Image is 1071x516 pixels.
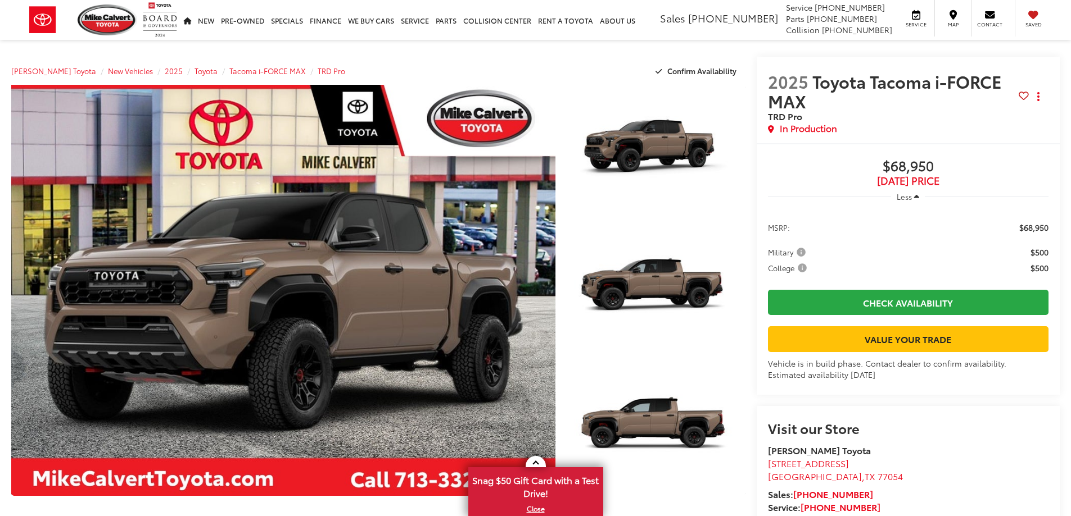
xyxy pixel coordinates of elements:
[878,469,903,482] span: 77054
[807,13,877,24] span: [PHONE_NUMBER]
[768,222,790,233] span: MSRP:
[6,83,561,498] img: 2025 Toyota Tacoma i-FORCE MAX TRD Pro
[768,469,862,482] span: [GEOGRAPHIC_DATA]
[78,4,137,35] img: Mike Calvert Toyota
[768,326,1049,351] a: Value Your Trade
[165,66,183,76] a: 2025
[780,122,837,135] span: In Production
[11,66,96,76] a: [PERSON_NAME] Toyota
[566,222,747,358] img: 2025 Toyota Tacoma i-FORCE MAX TRD Pro
[1037,92,1040,101] span: dropdown dots
[815,2,885,13] span: [PHONE_NUMBER]
[768,290,1049,315] a: Check Availability
[1029,87,1049,107] button: Actions
[768,109,802,122] span: TRD Pro
[865,469,875,482] span: TX
[1019,222,1049,233] span: $68,950
[568,224,745,357] a: Expand Photo 2
[768,69,808,93] span: 2025
[229,66,306,76] a: Tacoma i-FORCE MAX
[566,362,747,497] img: 2025 Toyota Tacoma i-FORCE MAX TRD Pro
[1021,21,1046,28] span: Saved
[768,158,1049,175] span: $68,950
[891,186,925,207] button: Less
[768,444,871,456] strong: [PERSON_NAME] Toyota
[768,456,903,482] a: [STREET_ADDRESS] [GEOGRAPHIC_DATA],TX 77054
[903,21,929,28] span: Service
[667,66,736,76] span: Confirm Availability
[568,85,745,218] a: Expand Photo 1
[793,487,873,500] a: [PHONE_NUMBER]
[768,262,809,273] span: College
[649,61,745,81] button: Confirm Availability
[1031,246,1049,258] span: $500
[11,85,555,496] a: Expand Photo 0
[566,83,747,219] img: 2025 Toyota Tacoma i-FORCE MAX TRD Pro
[768,500,880,513] strong: Service:
[318,66,345,76] a: TRD Pro
[768,469,903,482] span: ,
[568,363,745,496] a: Expand Photo 3
[660,11,685,25] span: Sales
[822,24,892,35] span: [PHONE_NUMBER]
[768,421,1049,435] h2: Visit our Store
[1031,262,1049,273] span: $500
[941,21,965,28] span: Map
[786,13,805,24] span: Parts
[801,500,880,513] a: [PHONE_NUMBER]
[688,11,778,25] span: [PHONE_NUMBER]
[768,358,1049,380] div: Vehicle is in build phase. Contact dealer to confirm availability. Estimated availability [DATE]
[977,21,1002,28] span: Contact
[768,175,1049,186] span: [DATE] PRICE
[768,246,810,258] button: Military
[897,191,912,202] span: Less
[768,246,808,258] span: Military
[195,66,218,76] a: Toyota
[768,487,873,500] strong: Sales:
[786,24,820,35] span: Collision
[786,2,812,13] span: Service
[108,66,153,76] a: New Vehicles
[768,69,1002,113] span: Toyota Tacoma i-FORCE MAX
[469,468,602,503] span: Snag $50 Gift Card with a Test Drive!
[768,456,849,469] span: [STREET_ADDRESS]
[768,262,811,273] button: College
